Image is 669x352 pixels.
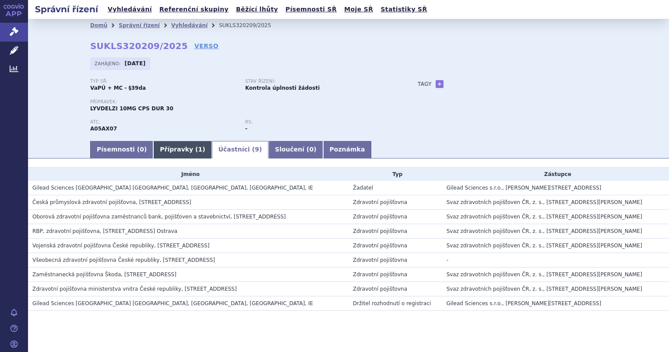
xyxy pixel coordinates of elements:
p: ATC: [90,120,236,125]
span: Zahájeno: [95,60,122,67]
span: Zdravotní pojišťovna [353,271,407,278]
span: Zdravotní pojišťovna [353,257,407,263]
a: Běžící lhůty [233,4,281,15]
span: Svaz zdravotních pojišťoven ČR, z. s., [STREET_ADDRESS][PERSON_NAME] [447,228,642,234]
a: Sloučení (0) [268,141,323,158]
span: Všeobecná zdravotní pojišťovna České republiky, Orlická 2020/4, Praha 3 [32,257,215,263]
span: Zdravotní pojišťovna [353,214,407,220]
strong: VaPÚ + MC - §39da [90,85,146,91]
span: Zaměstnanecká pojišťovna Škoda, Husova 302, Mladá Boleslav [32,271,176,278]
span: Žadatel [353,185,373,191]
span: Zdravotní pojišťovna [353,199,407,205]
h2: Správní řízení [28,3,105,15]
span: Zdravotní pojišťovna [353,286,407,292]
strong: SUKLS320209/2025 [90,41,188,51]
span: - [447,257,448,263]
span: 1 [198,146,203,153]
p: RS: [245,120,391,125]
a: Správní řízení [119,22,160,28]
strong: - [245,126,247,132]
span: LYVDELZI 10MG CPS DUR 30 [90,106,173,112]
span: Svaz zdravotních pojišťoven ČR, z. s., [STREET_ADDRESS][PERSON_NAME] [447,271,642,278]
a: + [436,80,444,88]
span: 9 [255,146,259,153]
a: Poznámka [323,141,372,158]
strong: SELADELPAR [90,126,117,132]
span: Zdravotní pojišťovna ministerstva vnitra České republiky, Vinohradská 2577/178, Praha 3 - Vinohra... [32,286,237,292]
span: Svaz zdravotních pojišťoven ČR, z. s., [STREET_ADDRESS][PERSON_NAME] [447,199,642,205]
a: Vyhledávání [171,22,208,28]
span: Gilead Sciences Ireland UC, IDA Business & Technology Park, Carrigtohill, IE [32,300,313,306]
a: Vyhledávání [105,4,155,15]
p: Stav řízení: [245,79,391,84]
span: Gilead Sciences Ireland UC, IDA Business & Technology Park, Carrigtohill, IE [32,185,313,191]
strong: Kontrola úplnosti žádosti [245,85,320,91]
a: Přípravky (1) [153,141,211,158]
span: Držitel rozhodnutí o registraci [353,300,431,306]
span: RBP, zdravotní pojišťovna, Michálkovická 967/108, Slezská Ostrava [32,228,177,234]
th: Zástupce [442,168,669,181]
a: VERSO [194,42,218,50]
span: Česká průmyslová zdravotní pojišťovna, Jeremenkova 161/11, Ostrava - Vítkovice [32,199,191,205]
li: SUKLS320209/2025 [219,19,282,32]
span: Vojenská zdravotní pojišťovna České republiky, Drahobejlova 1404/4, Praha 9 [32,243,210,249]
a: Statistiky SŘ [378,4,430,15]
a: Domů [90,22,107,28]
h3: Tagy [418,79,432,89]
a: Referenční skupiny [157,4,231,15]
strong: [DATE] [125,60,146,67]
p: Typ SŘ: [90,79,236,84]
span: 0 [309,146,313,153]
span: Gilead Sciences s.r.o., [PERSON_NAME][STREET_ADDRESS] [447,300,602,306]
a: Moje SŘ [342,4,376,15]
th: Jméno [28,168,349,181]
span: Svaz zdravotních pojišťoven ČR, z. s., [STREET_ADDRESS][PERSON_NAME] [447,243,642,249]
span: Zdravotní pojišťovna [353,243,407,249]
span: 0 [140,146,144,153]
span: Svaz zdravotních pojišťoven ČR, z. s., [STREET_ADDRESS][PERSON_NAME] [447,286,642,292]
a: Účastníci (9) [212,141,268,158]
span: Svaz zdravotních pojišťoven ČR, z. s., [STREET_ADDRESS][PERSON_NAME] [447,214,642,220]
span: Oborová zdravotní pojišťovna zaměstnanců bank, pojišťoven a stavebnictví, Roškotova 1225/1, Praha 4 [32,214,286,220]
a: Písemnosti SŘ [283,4,339,15]
p: Přípravek: [90,99,400,105]
span: Zdravotní pojišťovna [353,228,407,234]
a: Písemnosti (0) [90,141,153,158]
span: Gilead Sciences s.r.o., [PERSON_NAME][STREET_ADDRESS] [447,185,602,191]
th: Typ [349,168,442,181]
